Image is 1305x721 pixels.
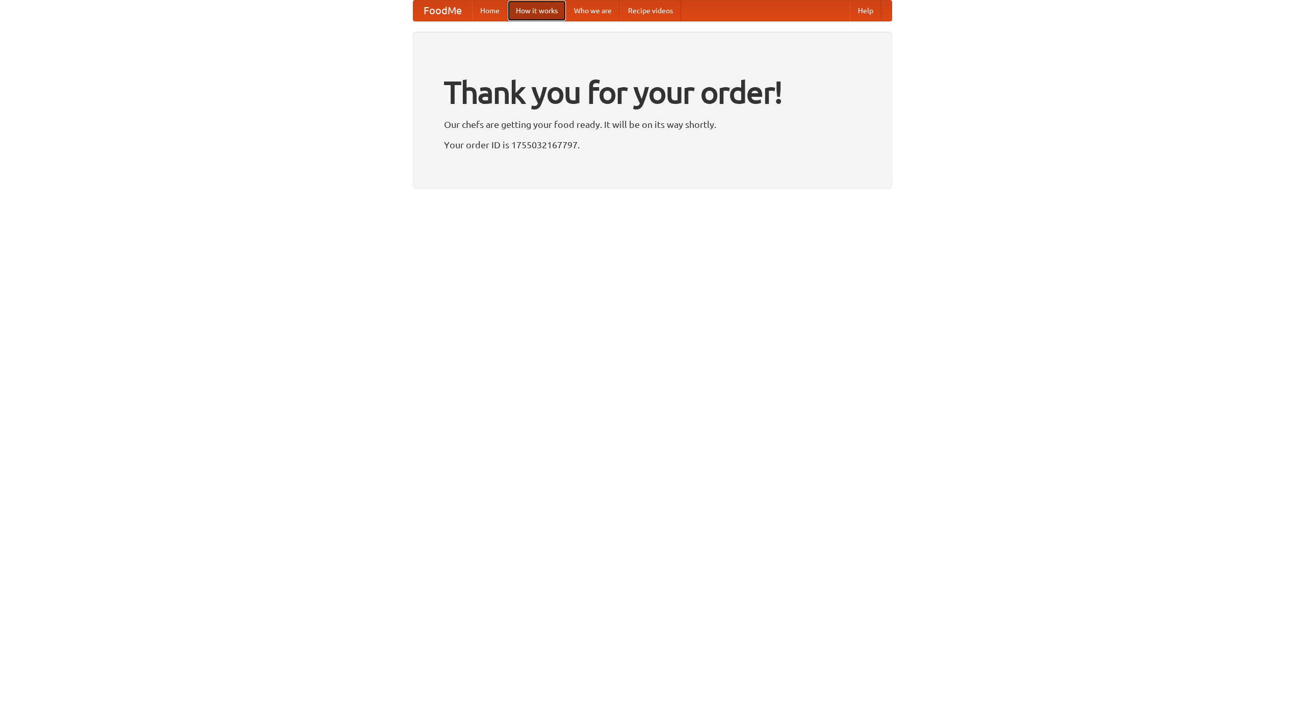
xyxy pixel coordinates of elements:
[508,1,566,21] a: How it works
[566,1,620,21] a: Who we are
[444,137,861,152] p: Your order ID is 1755032167797.
[444,68,861,117] h1: Thank you for your order!
[620,1,681,21] a: Recipe videos
[444,117,861,132] p: Our chefs are getting your food ready. It will be on its way shortly.
[472,1,508,21] a: Home
[850,1,881,21] a: Help
[413,1,472,21] a: FoodMe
